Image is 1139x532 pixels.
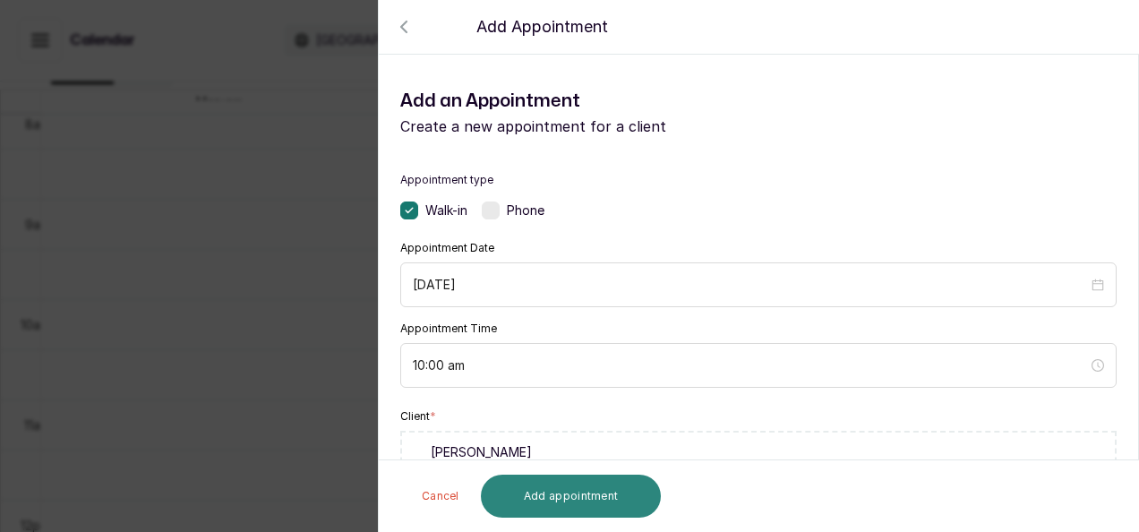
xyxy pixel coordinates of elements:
[476,14,608,39] p: Add Appointment
[413,275,1088,295] input: Select date
[407,475,474,518] button: Cancel
[400,116,1117,137] p: Create a new appointment for a client
[507,202,544,219] span: Phone
[481,475,662,518] button: Add appointment
[400,409,436,424] label: Client
[400,173,1117,187] label: Appointment type
[400,241,494,255] label: Appointment Date
[431,443,725,461] p: [PERSON_NAME]
[400,322,497,336] label: Appointment Time
[425,202,467,219] span: Walk-in
[413,356,1088,375] input: Select time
